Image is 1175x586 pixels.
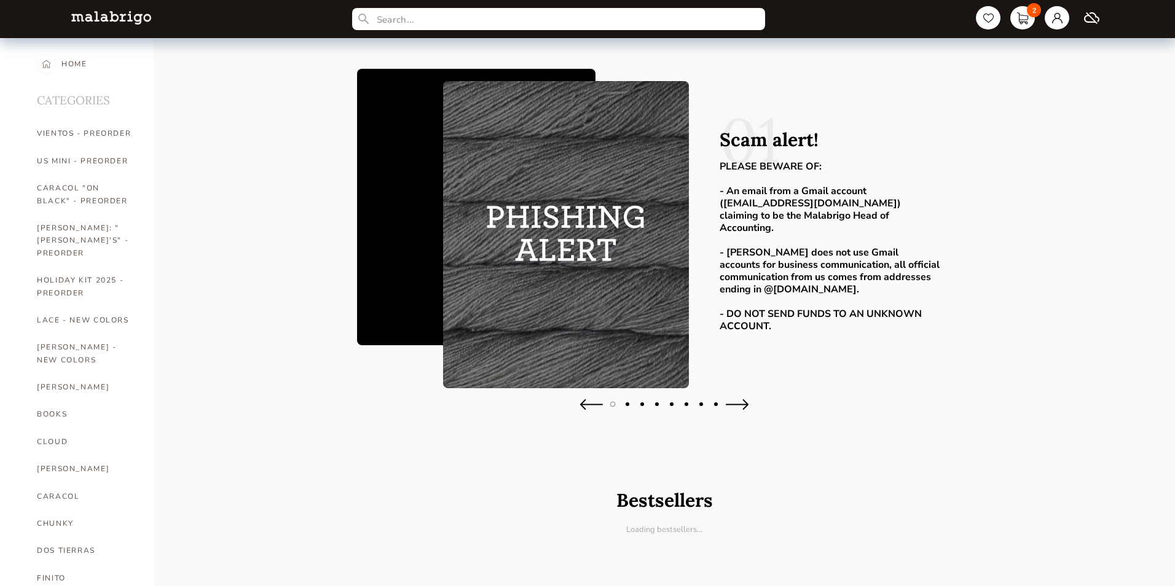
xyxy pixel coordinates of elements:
[37,214,135,267] a: [PERSON_NAME]: "[PERSON_NAME]'S" - PREORDER
[352,8,765,30] input: Search...
[37,307,135,334] a: LACE - NEW COLORS
[37,510,135,537] a: CHUNKY
[720,160,822,173] strong: PLEASE BEWARE OF:
[626,524,702,535] p: Loading bestsellers...
[42,55,51,73] img: home-nav-btn.c16b0172.svg
[37,267,135,307] a: HOLIDAY KIT 2025 - PREORDER
[443,81,689,388] img: 4E3FEBCB-807E-4C3E-98E2-BFC43915038F.jpg
[37,147,135,174] a: US MINI - PREORDER
[616,488,713,512] h1: Bestsellers
[720,246,940,296] strong: - [PERSON_NAME] does not use Gmail accounts for business communication, all official communicatio...
[37,120,135,147] a: VIENTOS - PREORDER
[1010,6,1035,29] a: 2
[37,483,135,510] a: CARACOL
[37,537,135,564] a: DOS TIERRAS
[71,11,151,24] img: L5WsItTXhTFtyxb3tkNoXNspfcfOAAWlbXYcuBTUg0FA22wzaAJ6kXiYLTb6coiuTfQf1mE2HwVko7IAAAAASUVORK5CYII=
[720,184,901,235] strong: - An email from a Gmail account ([EMAIL_ADDRESS][DOMAIN_NAME]) claiming to be the Malabrigo Head ...
[37,77,135,120] h2: CATEGORIES
[37,334,135,373] a: [PERSON_NAME] - NEW COLORS
[720,128,819,151] h1: Scam alert!
[37,428,135,455] a: CLOUD
[37,455,135,482] a: [PERSON_NAME]
[37,400,135,428] a: BOOKS
[61,50,87,77] div: HOME
[37,373,135,400] a: [PERSON_NAME]
[37,174,135,214] a: CARACOL "ON BLACK" - PREORDER
[720,307,922,333] strong: - DO NOT SEND FUNDS TO AN UNKNOWN ACCOUNT.
[1027,3,1041,17] span: 2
